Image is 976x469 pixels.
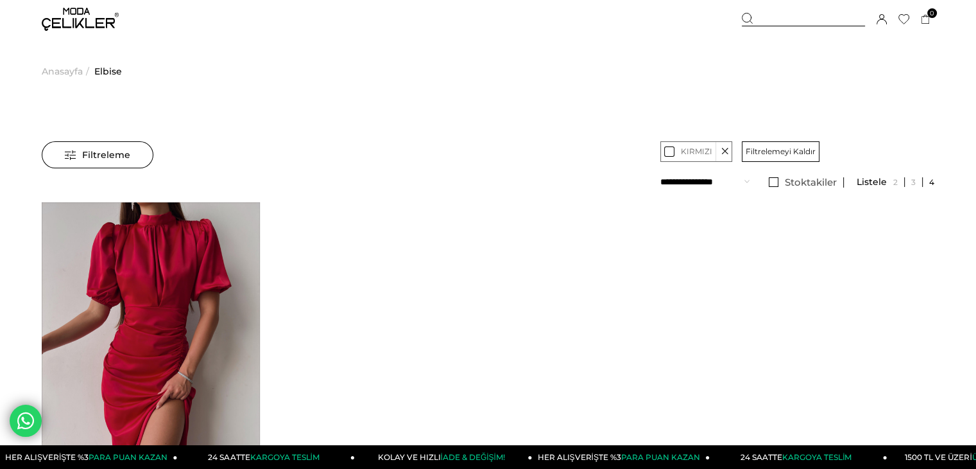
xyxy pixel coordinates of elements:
a: 24 SAATTEKARGOYA TESLİM [710,445,887,469]
a: 0 [921,15,930,24]
a: 24 SAATTEKARGOYA TESLİM [178,445,355,469]
span: Filtrelemeyi Kaldır [746,142,816,161]
span: Stoktakiler [785,176,837,188]
span: PARA PUAN KAZAN [89,452,167,462]
li: > [42,39,92,104]
a: KOLAY VE HIZLIİADE & DEĞİŞİM! [355,445,533,469]
span: KARGOYA TESLİM [250,452,319,462]
span: Filtreleme [65,142,130,168]
span: KARGOYA TESLİM [782,452,852,462]
a: Anasayfa [42,39,83,104]
a: Elbise [94,39,122,104]
span: İADE & DEĞİŞİM! [440,452,504,462]
span: KIRMIZI [681,144,712,159]
a: Filtrelemeyi Kaldır [742,142,819,161]
a: Stoktakiler [762,177,844,188]
span: 0 [927,8,937,18]
span: PARA PUAN KAZAN [621,452,700,462]
a: HER ALIŞVERİŞTE %3PARA PUAN KAZAN [533,445,710,469]
img: logo [42,8,119,31]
